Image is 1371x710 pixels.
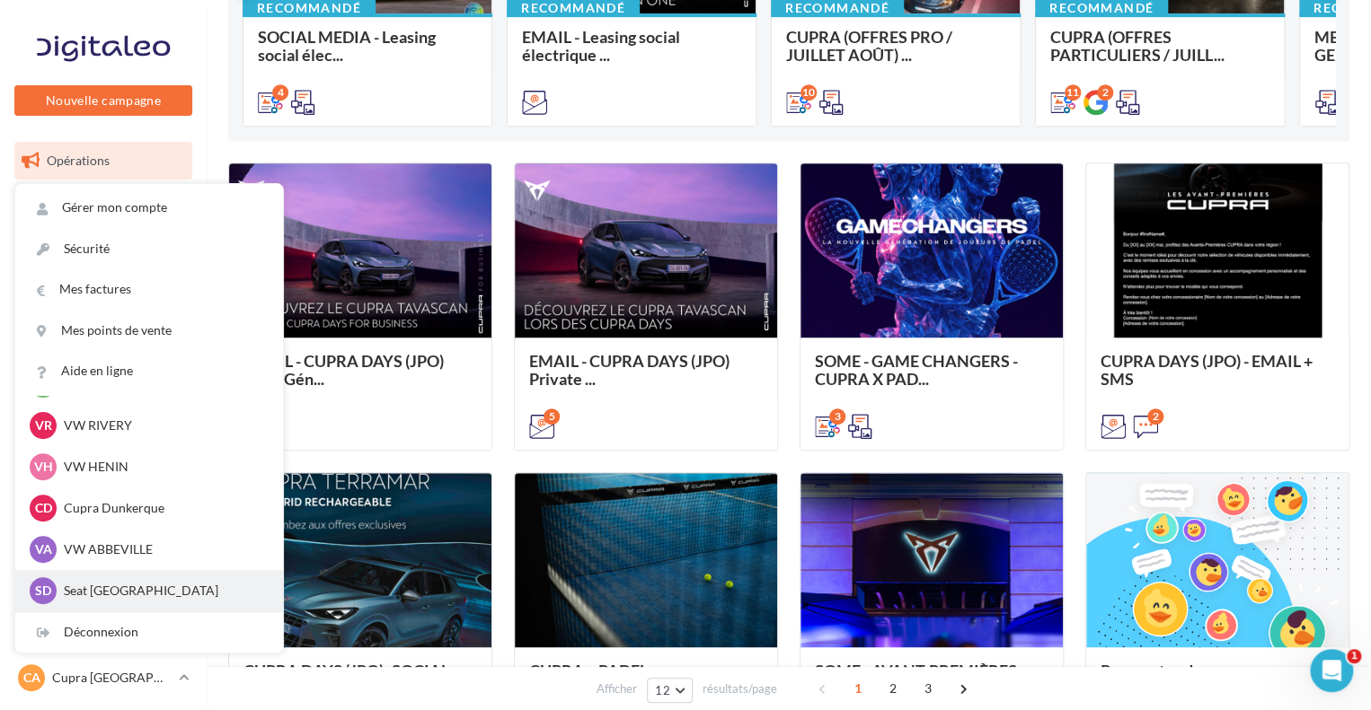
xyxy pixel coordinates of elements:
div: Déconnexion [15,612,283,653]
span: CA [23,669,40,687]
a: Campagnes DataOnDemand [11,515,196,568]
a: Aide en ligne [15,351,283,391]
a: CA Cupra [GEOGRAPHIC_DATA] [14,661,192,695]
a: Boîte de réception2 [11,187,196,225]
span: CUPRA (OFFRES PRO / JUILLET AOÛT) ... [786,27,952,65]
span: SD [35,582,51,600]
span: 1 [1347,649,1361,663]
a: Mes points de vente [15,311,283,351]
span: CUPRA (OFFRES PARTICULIERS / JUILL... [1050,27,1225,65]
p: Cupra [GEOGRAPHIC_DATA] [52,669,172,687]
span: Opérations [47,153,110,168]
button: 12 [647,678,693,703]
span: résultats/page [703,680,777,697]
span: SOME - GAME CHANGERS - CUPRA X PAD... [815,351,1018,389]
iframe: Intercom live chat [1310,649,1353,692]
span: CUPRA DAYS (JPO)- SOCIAL MEDIA [243,661,449,698]
span: VA [35,540,52,558]
span: 12 [655,683,670,697]
span: SOCIAL MEDIA - Leasing social élec... [258,27,436,65]
a: Sécurité [15,229,283,269]
div: 2 [1147,408,1163,425]
p: VW ABBEVILLE [64,540,261,558]
div: 3 [829,408,845,425]
span: 3 [914,674,942,703]
span: CD [35,499,52,517]
span: EMAIL - CUPRA DAYS (JPO) Private ... [529,351,730,389]
span: EMAIL - Leasing social électrique ... [522,27,680,65]
a: Visibilité en ligne [11,232,196,270]
a: Opérations [11,142,196,180]
p: Cupra Dunkerque [64,499,261,517]
a: Contacts [11,322,196,360]
a: Calendrier [11,411,196,449]
span: VH [34,458,53,476]
a: PLV et print personnalisable [11,456,196,509]
div: 11 [1065,84,1081,101]
div: 5 [544,408,560,425]
a: Campagnes [11,277,196,315]
p: VW HENIN [64,458,261,476]
span: 2 [879,674,907,703]
a: Gérer mon compte [15,188,283,228]
span: CUPRA DAYS (JPO) - EMAIL + SMS [1101,351,1313,389]
div: 10 [800,84,817,101]
p: Seat [GEOGRAPHIC_DATA] [64,582,261,600]
span: Afficher [597,680,637,697]
button: Nouvelle campagne [14,85,192,116]
div: 2 [1097,84,1113,101]
a: Médiathèque [11,366,196,404]
p: VW RIVERY [64,416,261,434]
div: 4 [272,84,288,101]
a: Mes factures [15,269,283,310]
span: 1 [844,674,872,703]
span: EMAIL - CUPRA DAYS (JPO) Fleet Gén... [243,351,444,389]
span: VR [35,416,52,434]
